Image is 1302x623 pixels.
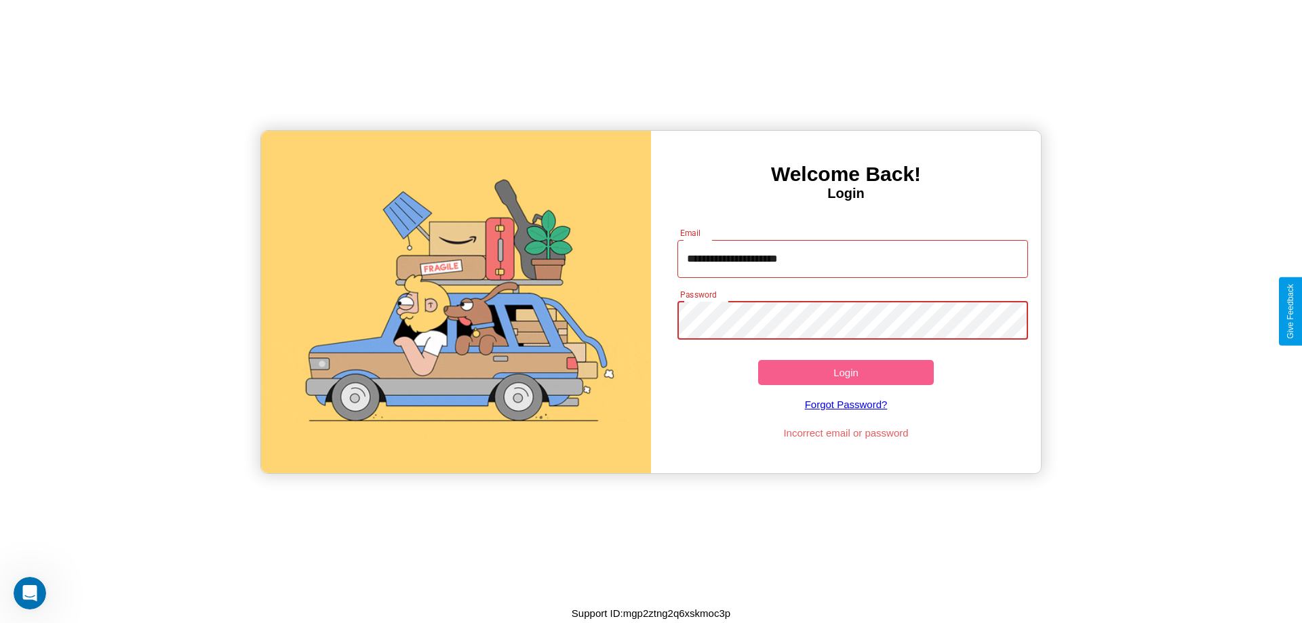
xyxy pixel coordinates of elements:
div: Give Feedback [1286,284,1295,339]
img: gif [261,131,651,473]
h4: Login [651,186,1041,201]
p: Support ID: mgp2ztng2q6xskmoc3p [572,604,730,622]
p: Incorrect email or password [671,424,1022,442]
a: Forgot Password? [671,385,1022,424]
button: Login [758,360,934,385]
iframe: Intercom live chat [14,577,46,609]
label: Email [680,227,701,239]
h3: Welcome Back! [651,163,1041,186]
label: Password [680,289,716,300]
